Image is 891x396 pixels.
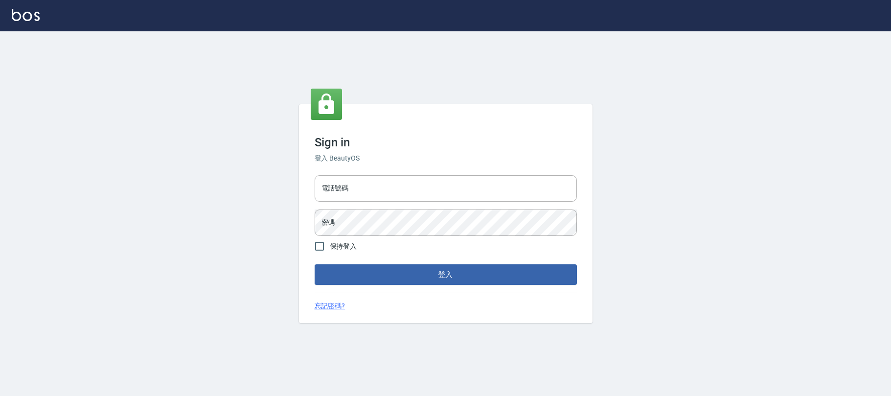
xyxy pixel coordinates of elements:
[315,153,577,163] h6: 登入 BeautyOS
[315,136,577,149] h3: Sign in
[315,301,345,311] a: 忘記密碼?
[12,9,40,21] img: Logo
[315,264,577,285] button: 登入
[330,241,357,252] span: 保持登入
